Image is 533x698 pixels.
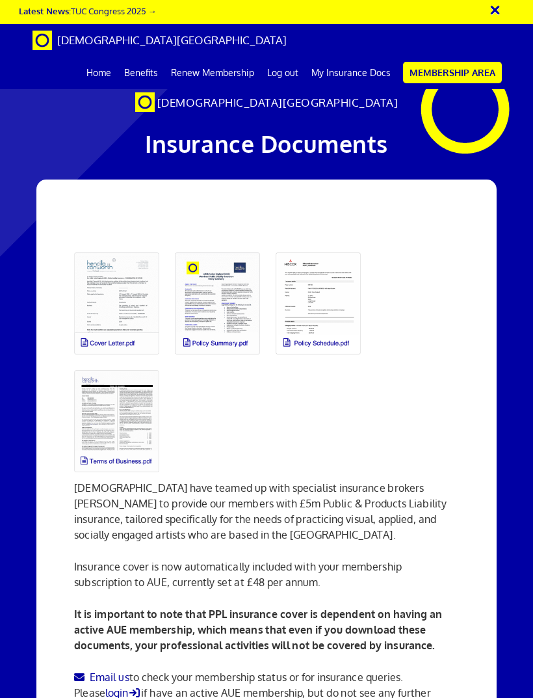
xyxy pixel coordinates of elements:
[261,57,305,89] a: Log out
[157,96,398,109] span: [DEMOGRAPHIC_DATA][GEOGRAPHIC_DATA]
[19,5,71,16] strong: Latest News:
[74,608,442,652] b: It is important to note that PPL insurance cover is dependent on having an active AUE membership,...
[80,57,118,89] a: Home
[74,671,129,684] a: Email us
[164,57,261,89] a: Renew Membership
[23,24,296,57] a: Brand [DEMOGRAPHIC_DATA][GEOGRAPHIC_DATA]
[145,129,388,158] span: Insurance Documents
[403,62,502,83] a: Membership Area
[57,33,287,47] span: [DEMOGRAPHIC_DATA][GEOGRAPHIC_DATA]
[74,480,459,543] p: [DEMOGRAPHIC_DATA] have teamed up with specialist insurance brokers [PERSON_NAME] to provide our ...
[118,57,164,89] a: Benefits
[74,559,459,590] p: Insurance cover is now automatically included with your membership subscription to AUE, currently...
[19,5,157,16] a: Latest News:TUC Congress 2025 →
[305,57,397,89] a: My Insurance Docs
